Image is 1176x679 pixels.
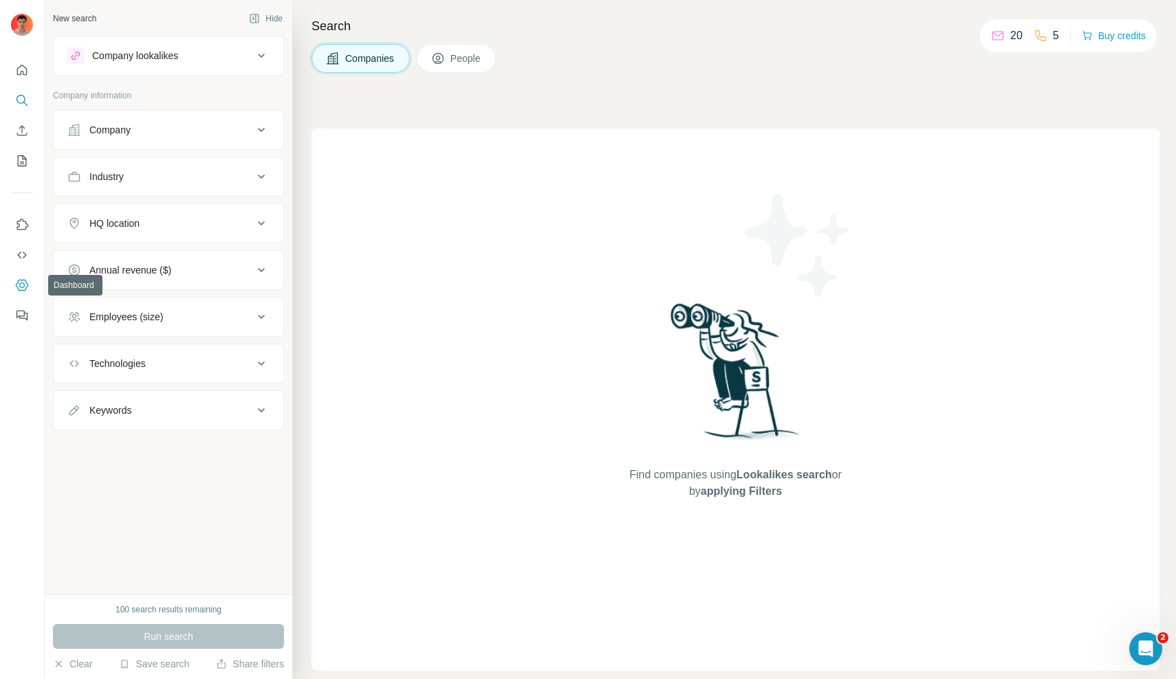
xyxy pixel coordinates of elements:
button: Search [11,88,33,113]
button: Feedback [11,303,33,328]
button: Annual revenue ($) [54,254,283,287]
button: Company [54,113,283,146]
div: Company [89,123,131,137]
iframe: Intercom live chat [1129,632,1162,665]
span: Find companies using or by [625,467,845,500]
div: Company lookalikes [92,49,178,63]
button: Dashboard [11,273,33,298]
div: Annual revenue ($) [89,263,171,277]
div: Employees (size) [89,310,163,324]
button: Clear [53,657,92,671]
p: 20 [1010,27,1023,44]
p: 5 [1053,27,1059,44]
span: Companies [345,52,395,65]
span: Lookalikes search [737,469,832,480]
div: Upgrade plan for full access to Surfe [351,3,500,33]
div: Keywords [89,403,131,417]
button: Hide [239,8,292,29]
span: applying Filters [701,485,782,497]
img: Avatar [11,14,33,36]
img: Surfe Illustration - Stars [736,183,860,307]
div: HQ location [89,216,140,230]
button: Keywords [54,394,283,427]
button: My lists [11,148,33,173]
button: Use Surfe API [11,243,33,267]
button: Employees (size) [54,300,283,333]
button: Save search [119,657,189,671]
div: New search [53,12,96,25]
button: Buy credits [1082,26,1146,45]
span: People [450,52,482,65]
div: Industry [89,170,124,183]
button: Share filters [216,657,284,671]
button: Company lookalikes [54,39,283,72]
button: Industry [54,160,283,193]
img: Surfe Illustration - Woman searching with binoculars [664,300,807,453]
h4: Search [312,16,1159,36]
div: Technologies [89,357,146,370]
button: Quick start [11,58,33,82]
button: Technologies [54,347,283,380]
button: Enrich CSV [11,118,33,143]
span: 2 [1157,632,1168,643]
p: Company information [53,89,284,102]
button: HQ location [54,207,283,240]
button: Use Surfe on LinkedIn [11,212,33,237]
div: 100 search results remaining [116,603,221,616]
